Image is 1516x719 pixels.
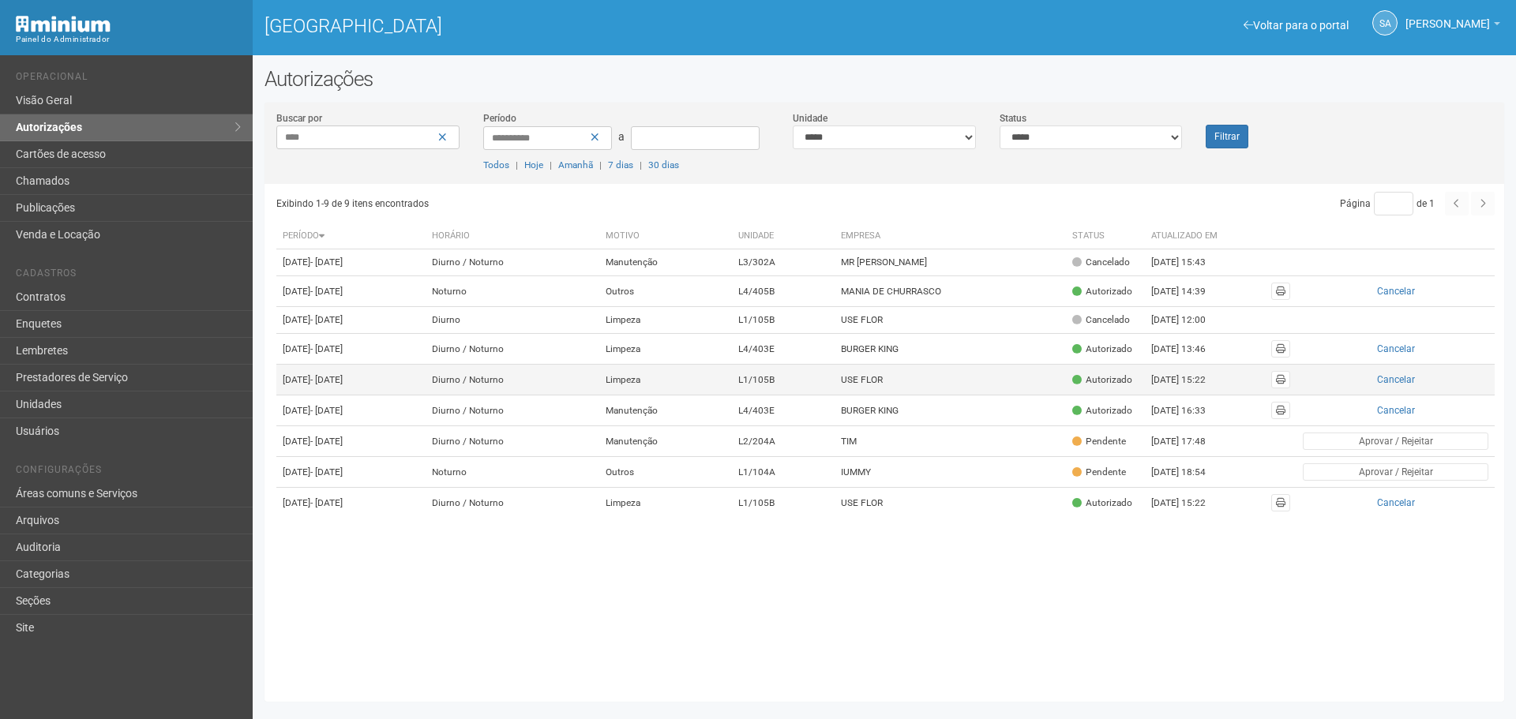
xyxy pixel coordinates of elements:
[1072,496,1132,510] div: Autorizado
[16,16,111,32] img: Minium
[1066,223,1145,249] th: Status
[310,436,343,447] span: - [DATE]
[1405,20,1500,32] a: [PERSON_NAME]
[599,223,732,249] th: Motivo
[16,464,241,481] li: Configurações
[732,307,834,334] td: L1/105B
[1303,371,1488,388] button: Cancelar
[599,159,602,170] span: |
[276,334,426,365] td: [DATE]
[732,334,834,365] td: L4/403E
[1145,365,1232,395] td: [DATE] 15:22
[732,223,834,249] th: Unidade
[483,159,509,170] a: Todos
[835,365,1067,395] td: USE FLOR
[550,159,552,170] span: |
[310,257,343,268] span: - [DATE]
[732,249,834,276] td: L3/302A
[276,307,426,334] td: [DATE]
[1145,249,1232,276] td: [DATE] 15:43
[599,457,732,488] td: Outros
[1206,125,1248,148] button: Filtrar
[426,457,599,488] td: Noturno
[426,365,599,395] td: Diurno / Noturno
[483,111,516,125] label: Período
[1405,2,1490,30] span: Silvio Anjos
[1145,223,1232,249] th: Atualizado em
[276,111,322,125] label: Buscar por
[310,466,343,477] span: - [DATE]
[1244,19,1349,32] a: Voltar para o portal
[276,457,426,488] td: [DATE]
[599,488,732,519] td: Limpeza
[793,111,827,125] label: Unidade
[1340,198,1435,209] span: Página de 1
[426,426,599,457] td: Diurno / Noturno
[1145,276,1232,307] td: [DATE] 14:39
[835,334,1067,365] td: BURGER KING
[599,249,732,276] td: Manutenção
[835,395,1067,426] td: BURGER KING
[599,365,732,395] td: Limpeza
[732,276,834,307] td: L4/405B
[599,307,732,334] td: Limpeza
[276,426,426,457] td: [DATE]
[276,365,426,395] td: [DATE]
[732,365,834,395] td: L1/105B
[426,307,599,334] td: Diurno
[599,395,732,426] td: Manutenção
[835,223,1067,249] th: Empresa
[310,286,343,297] span: - [DATE]
[16,268,241,284] li: Cadastros
[310,343,343,354] span: - [DATE]
[618,130,625,143] span: a
[732,488,834,519] td: L1/105B
[599,426,732,457] td: Manutenção
[426,395,599,426] td: Diurno / Noturno
[276,276,426,307] td: [DATE]
[310,374,343,385] span: - [DATE]
[310,314,343,325] span: - [DATE]
[1145,395,1232,426] td: [DATE] 16:33
[16,32,241,47] div: Painel do Administrador
[648,159,679,170] a: 30 dias
[1303,463,1488,481] button: Aprovar / Rejeitar
[1303,283,1488,300] button: Cancelar
[732,395,834,426] td: L4/403E
[1072,373,1132,387] div: Autorizado
[1072,435,1126,448] div: Pendente
[835,276,1067,307] td: MANIA DE CHURRASCO
[1000,111,1026,125] label: Status
[732,426,834,457] td: L2/204A
[1072,404,1132,418] div: Autorizado
[276,488,426,519] td: [DATE]
[1145,426,1232,457] td: [DATE] 17:48
[732,457,834,488] td: L1/104A
[1303,340,1488,358] button: Cancelar
[516,159,518,170] span: |
[524,159,543,170] a: Hoje
[599,334,732,365] td: Limpeza
[599,276,732,307] td: Outros
[1145,334,1232,365] td: [DATE] 13:46
[276,223,426,249] th: Período
[1072,285,1132,298] div: Autorizado
[1072,313,1130,327] div: Cancelado
[1145,457,1232,488] td: [DATE] 18:54
[16,71,241,88] li: Operacional
[835,426,1067,457] td: TIM
[1072,256,1130,269] div: Cancelado
[426,223,599,249] th: Horário
[310,405,343,416] span: - [DATE]
[276,395,426,426] td: [DATE]
[426,488,599,519] td: Diurno / Noturno
[1303,402,1488,419] button: Cancelar
[1372,10,1398,36] a: SA
[265,67,1504,91] h2: Autorizações
[835,457,1067,488] td: IUMMY
[835,249,1067,276] td: MR [PERSON_NAME]
[1072,466,1126,479] div: Pendente
[558,159,593,170] a: Amanhã
[835,488,1067,519] td: USE FLOR
[835,307,1067,334] td: USE FLOR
